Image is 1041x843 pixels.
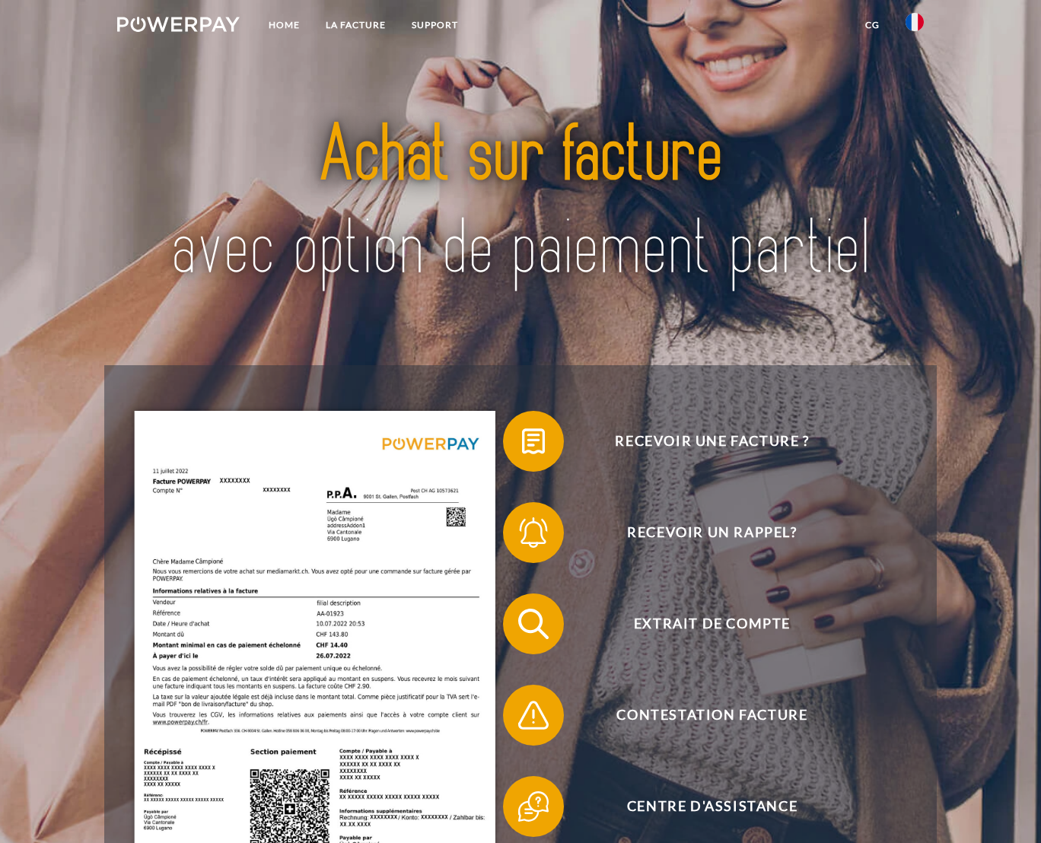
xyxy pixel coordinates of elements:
[157,84,884,322] img: title-powerpay_fr.svg
[117,17,240,32] img: logo-powerpay-white.svg
[906,13,924,31] img: fr
[514,422,552,460] img: qb_bill.svg
[852,11,893,39] a: CG
[514,605,552,643] img: qb_search.svg
[526,411,899,472] span: Recevoir une facture ?
[503,411,899,472] button: Recevoir une facture ?
[503,593,899,654] button: Extrait de compte
[503,685,899,746] button: Contestation Facture
[514,514,552,552] img: qb_bell.svg
[514,787,552,826] img: qb_help.svg
[526,502,899,563] span: Recevoir un rappel?
[526,776,899,837] span: Centre d'assistance
[503,776,899,837] button: Centre d'assistance
[526,685,899,746] span: Contestation Facture
[503,502,899,563] button: Recevoir un rappel?
[256,11,313,39] a: Home
[399,11,471,39] a: Support
[313,11,399,39] a: LA FACTURE
[514,696,552,734] img: qb_warning.svg
[526,593,899,654] span: Extrait de compte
